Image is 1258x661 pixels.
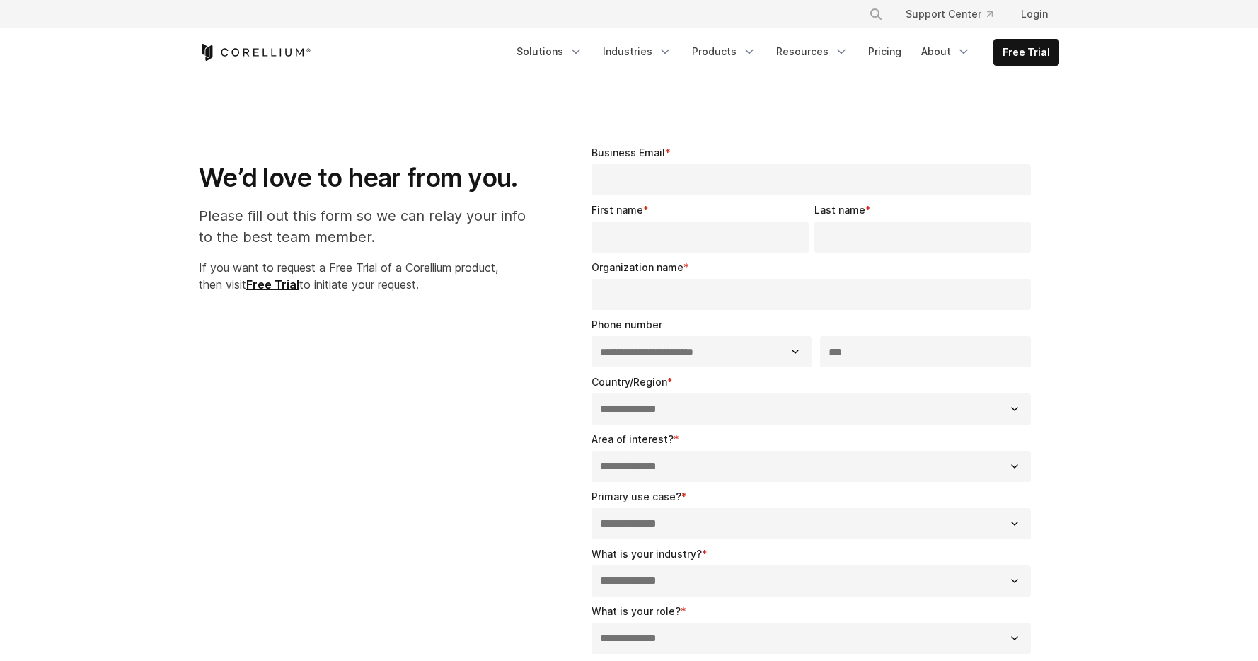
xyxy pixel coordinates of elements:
span: Business Email [592,146,665,159]
a: Support Center [894,1,1004,27]
a: Login [1010,1,1059,27]
a: Corellium Home [199,44,311,61]
span: What is your role? [592,605,681,617]
div: Navigation Menu [508,39,1059,66]
span: First name [592,204,643,216]
a: Products [683,39,765,64]
a: Resources [768,39,857,64]
span: Primary use case? [592,490,681,502]
h1: We’d love to hear from you. [199,162,541,194]
span: Phone number [592,318,662,330]
span: Area of interest? [592,433,674,445]
a: Solutions [508,39,592,64]
a: Industries [594,39,681,64]
a: About [913,39,979,64]
a: Free Trial [246,277,299,292]
div: Navigation Menu [852,1,1059,27]
span: Country/Region [592,376,667,388]
a: Pricing [860,39,910,64]
p: Please fill out this form so we can relay your info to the best team member. [199,205,541,248]
a: Free Trial [994,40,1058,65]
span: Organization name [592,261,683,273]
span: What is your industry? [592,548,702,560]
p: If you want to request a Free Trial of a Corellium product, then visit to initiate your request. [199,259,541,293]
button: Search [863,1,889,27]
span: Last name [814,204,865,216]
